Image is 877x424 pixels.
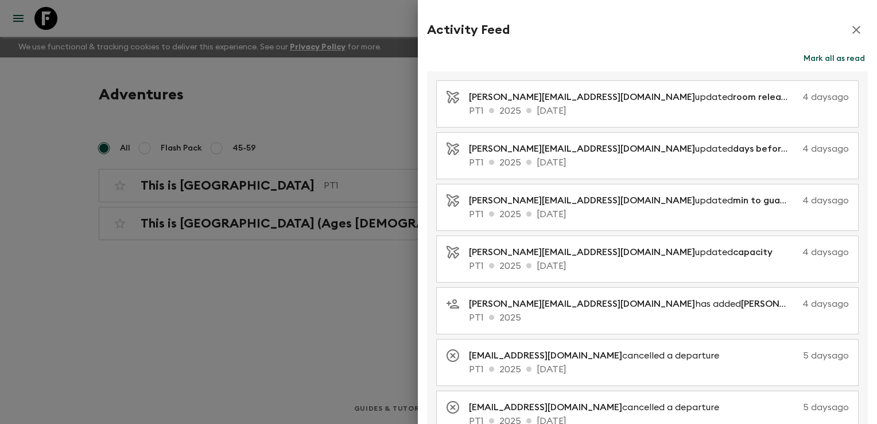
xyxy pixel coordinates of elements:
p: PT1 2025 [DATE] [469,363,849,376]
p: cancelled a departure [469,400,728,414]
p: PT1 2025 [DATE] [469,259,849,273]
span: min to guarantee [733,196,810,205]
h2: Activity Feed [427,22,510,37]
p: cancelled a departure [469,349,728,363]
p: 4 days ago [786,245,849,259]
p: updated [469,90,798,104]
span: days before departure for EB [733,144,864,153]
span: [PERSON_NAME][EMAIL_ADDRESS][DOMAIN_NAME] [469,299,695,309]
p: updated [469,142,798,156]
p: PT1 2025 [469,311,849,325]
p: 5 days ago [733,400,849,414]
p: PT1 2025 [DATE] [469,104,849,118]
p: 4 days ago [802,297,849,311]
p: PT1 2025 [DATE] [469,207,849,221]
button: Mark all as read [801,51,868,67]
span: capacity [733,248,773,257]
span: [PERSON_NAME][EMAIL_ADDRESS][DOMAIN_NAME] [469,196,695,205]
p: 4 days ago [802,90,849,104]
span: room release days [733,92,814,102]
p: updated [469,245,782,259]
p: updated [469,194,798,207]
p: 5 days ago [733,349,849,363]
span: [PERSON_NAME][EMAIL_ADDRESS][DOMAIN_NAME] [469,92,695,102]
span: [PERSON_NAME][EMAIL_ADDRESS][DOMAIN_NAME] [469,144,695,153]
span: [PERSON_NAME][EMAIL_ADDRESS][DOMAIN_NAME] [469,248,695,257]
p: PT1 2025 [DATE] [469,156,849,169]
p: 4 days ago [802,194,849,207]
span: [EMAIL_ADDRESS][DOMAIN_NAME] [469,403,622,412]
p: has added [469,297,798,311]
span: [EMAIL_ADDRESS][DOMAIN_NAME] [469,351,622,360]
p: 4 days ago [802,142,849,156]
